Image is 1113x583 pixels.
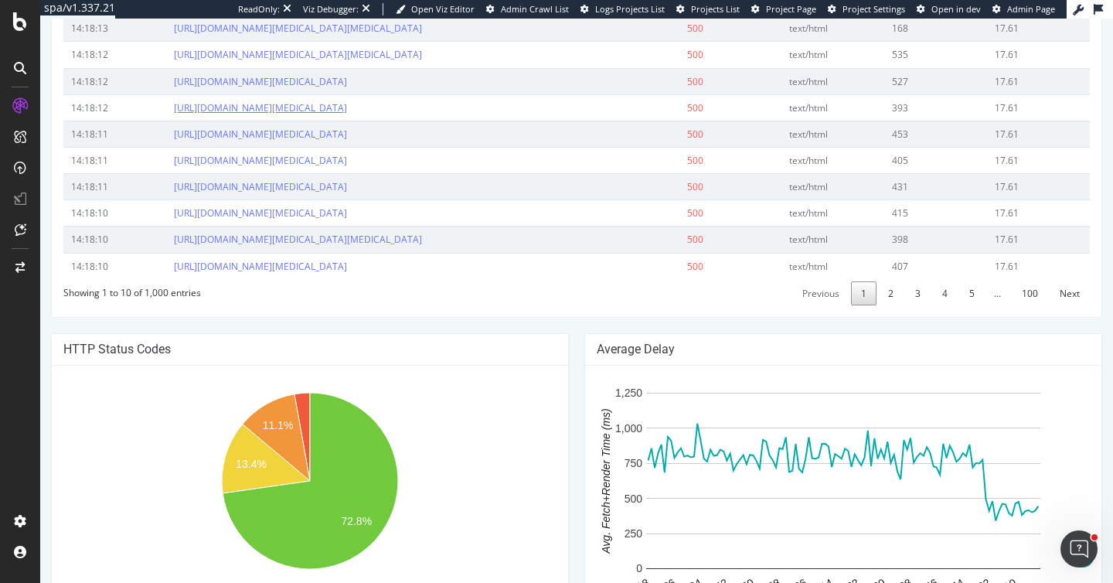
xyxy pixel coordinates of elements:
a: [URL][DOMAIN_NAME][MEDICAL_DATA] [134,162,307,175]
td: 14:18:11 [23,102,126,128]
span: Admin Crawl List [501,3,569,15]
a: [URL][DOMAIN_NAME][MEDICAL_DATA] [134,188,307,201]
a: Admin Page [992,3,1055,15]
td: 431 [844,155,947,181]
td: 393 [844,76,947,102]
text: 72.8% [301,496,332,509]
td: 14:18:12 [23,49,126,76]
a: Open in dev [917,3,981,15]
a: [URL][DOMAIN_NAME][MEDICAL_DATA][MEDICAL_DATA] [134,29,382,43]
a: 100 [972,263,1008,287]
text: Avg. Fetch+Render Time (ms) [560,390,572,536]
a: 3 [865,263,890,287]
td: 535 [844,22,947,49]
td: text/html [741,49,844,76]
a: 2 [838,263,863,287]
span: Open in dev [931,3,981,15]
td: text/html [741,22,844,49]
td: 17.61 [947,102,1050,128]
span: 500 [647,56,663,70]
a: [URL][DOMAIN_NAME][MEDICAL_DATA][MEDICAL_DATA] [134,3,382,16]
td: 398 [844,207,947,234]
span: Admin Page [1007,3,1055,15]
td: 14:18:11 [23,128,126,155]
text: 1,000 [575,404,602,416]
span: … [945,268,970,281]
a: Open Viz Editor [396,3,475,15]
span: 500 [647,162,663,175]
span: 500 [647,3,663,16]
span: 500 [647,188,663,201]
span: 500 [647,214,663,227]
td: 527 [844,49,947,76]
td: text/html [741,234,844,261]
div: Showing 1 to 10 of 1,000 entries [23,261,161,281]
text: 500 [584,473,603,486]
td: 14:18:12 [23,76,126,102]
a: Logs Projects List [580,3,665,15]
span: Logs Projects List [595,3,665,15]
td: text/html [741,155,844,181]
td: text/html [741,128,844,155]
a: Project Settings [828,3,905,15]
td: 17.61 [947,207,1050,234]
span: 500 [647,241,663,254]
text: 1,250 [575,368,602,380]
td: 17.61 [947,181,1050,207]
span: Project Settings [842,3,905,15]
div: Viz Debugger: [303,3,359,15]
td: 17.61 [947,22,1050,49]
span: 500 [647,29,663,43]
a: [URL][DOMAIN_NAME][MEDICAL_DATA] [134,109,307,122]
span: Projects List [691,3,740,15]
a: [URL][DOMAIN_NAME][MEDICAL_DATA] [134,83,307,96]
td: 14:18:11 [23,155,126,181]
td: text/html [741,76,844,102]
td: 415 [844,181,947,207]
span: 500 [647,135,663,148]
text: 250 [584,509,603,521]
a: 5 [919,263,945,287]
a: Admin Crawl List [486,3,569,15]
td: 453 [844,102,947,128]
a: Previous [752,263,809,287]
text: 750 [584,438,603,451]
a: Project Page [751,3,816,15]
text: 11.1% [223,401,254,413]
text: 0 [596,544,602,556]
text: 13.4% [196,439,226,452]
span: 500 [647,83,663,96]
td: 17.61 [947,128,1050,155]
td: 17.61 [947,155,1050,181]
h4: HTTP Status Codes [23,323,516,339]
a: 1 [811,263,836,287]
a: [URL][DOMAIN_NAME][MEDICAL_DATA] [134,135,307,148]
td: text/html [741,207,844,234]
a: Next [1009,263,1050,287]
a: [URL][DOMAIN_NAME][MEDICAL_DATA] [134,241,307,254]
a: Projects List [676,3,740,15]
span: Project Page [766,3,816,15]
td: 14:18:10 [23,207,126,234]
span: 500 [647,109,663,122]
td: 405 [844,128,947,155]
td: text/html [741,181,844,207]
td: 14:18:10 [23,234,126,261]
td: 14:18:12 [23,22,126,49]
iframe: Intercom live chat [1060,530,1098,568]
td: 17.61 [947,234,1050,261]
td: text/html [741,102,844,128]
div: ReadOnly: [238,3,280,15]
a: [URL][DOMAIN_NAME][MEDICAL_DATA][MEDICAL_DATA] [134,214,382,227]
span: Open Viz Editor [411,3,475,15]
td: 17.61 [947,76,1050,102]
h4: Average Delay [556,323,1050,339]
a: [URL][DOMAIN_NAME][MEDICAL_DATA] [134,56,307,70]
td: 407 [844,234,947,261]
td: 14:18:10 [23,181,126,207]
td: 17.61 [947,49,1050,76]
a: 4 [892,263,917,287]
